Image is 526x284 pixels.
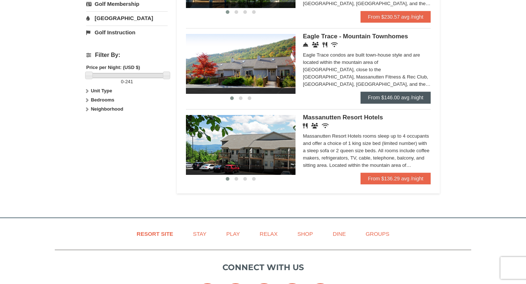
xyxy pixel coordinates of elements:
div: Eagle Trace condos are built town-house style and are located within the mountain area of [GEOGRA... [303,51,431,88]
i: Wireless Internet (free) [322,123,329,128]
a: Groups [357,226,399,242]
span: Eagle Trace - Mountain Townhomes [303,33,408,40]
span: 0 [121,79,123,84]
a: Relax [251,226,287,242]
a: From $136.29 avg /night [361,173,431,184]
a: Play [217,226,249,242]
i: Concierge Desk [303,42,308,47]
a: From $146.00 avg /night [361,92,431,103]
a: From $230.57 avg /night [361,11,431,23]
h4: Filter By: [86,52,168,58]
strong: Unit Type [91,88,112,93]
i: Banquet Facilities [311,123,318,128]
i: Restaurant [323,42,327,47]
a: Golf Instruction [86,26,168,39]
div: Massanutten Resort Hotels rooms sleep up to 4 occupants and offer a choice of 1 king size bed (li... [303,133,431,169]
strong: Neighborhood [91,106,123,112]
a: Dine [324,226,355,242]
i: Conference Facilities [312,42,319,47]
a: [GEOGRAPHIC_DATA] [86,11,168,25]
strong: Bedrooms [91,97,114,103]
p: Connect with us [55,261,471,273]
label: - [86,78,168,85]
a: Resort Site [127,226,182,242]
i: Wireless Internet (free) [331,42,338,47]
a: Stay [184,226,216,242]
span: Massanutten Resort Hotels [303,114,383,121]
strong: Price per Night: (USD $) [86,65,140,70]
a: Shop [288,226,322,242]
i: Restaurant [303,123,308,128]
span: 241 [125,79,133,84]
